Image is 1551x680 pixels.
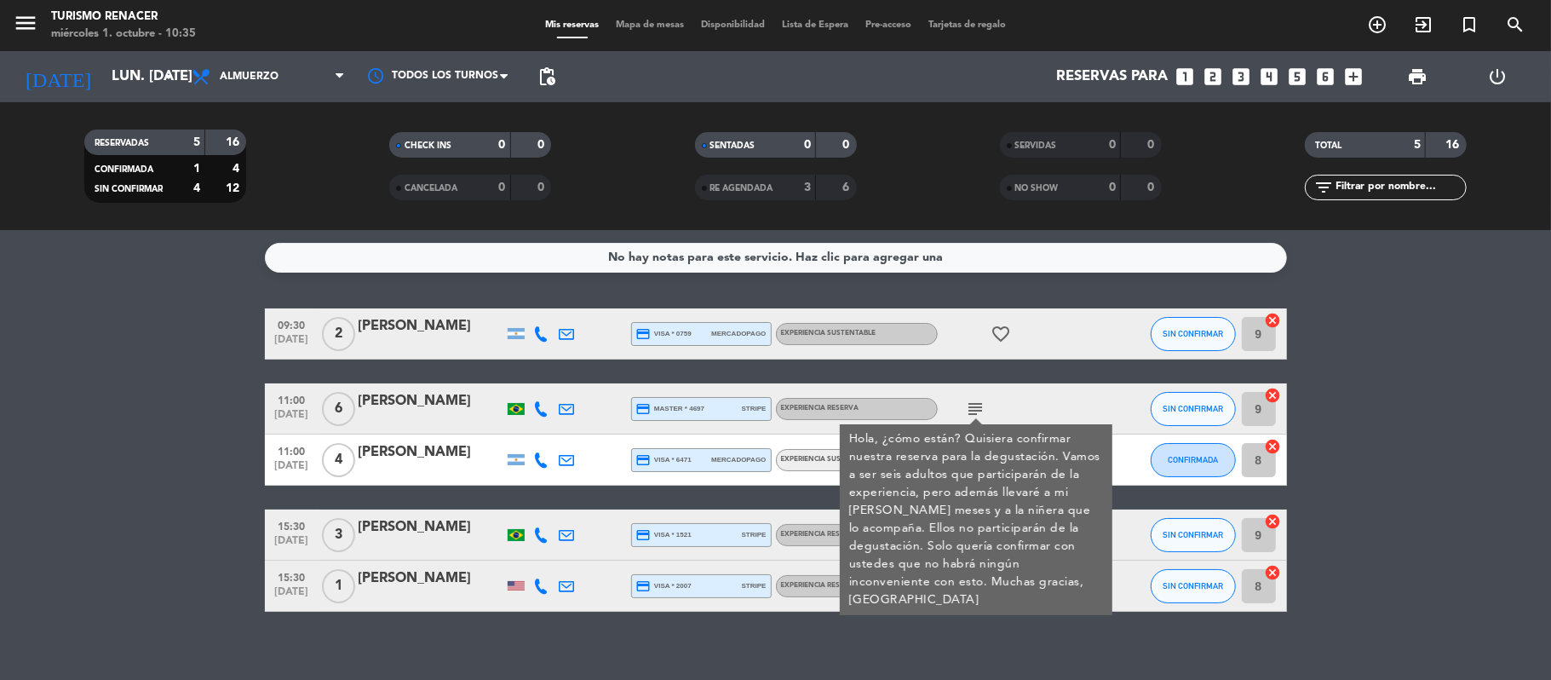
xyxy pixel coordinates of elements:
i: looks_6 [1315,66,1337,88]
strong: 4 [193,182,200,194]
span: Reservas para [1057,69,1169,85]
i: cancel [1265,387,1282,404]
i: looks_3 [1231,66,1253,88]
div: LOG OUT [1457,51,1538,102]
span: SENTADAS [710,141,755,150]
i: add_box [1343,66,1365,88]
button: CONFIRMADA [1151,443,1236,477]
div: [PERSON_NAME] [359,441,503,464]
span: 15:30 [271,567,313,586]
span: visa * 2007 [636,579,692,594]
button: SIN CONFIRMAR [1151,518,1236,552]
span: Almuerzo [220,71,279,83]
strong: 0 [499,139,506,151]
div: [PERSON_NAME] [359,516,503,539]
div: [PERSON_NAME] [359,390,503,412]
i: looks_one [1175,66,1197,88]
span: 09:30 [271,314,313,334]
i: cancel [1265,513,1282,530]
strong: 0 [842,139,853,151]
i: [DATE] [13,58,103,95]
input: Filtrar por nombre... [1334,178,1466,197]
span: 1 [322,569,355,603]
div: [PERSON_NAME] [359,568,503,590]
i: looks_4 [1259,66,1281,88]
span: EXPERIENCIA RESERVA [781,582,901,589]
span: [DATE] [271,409,313,429]
strong: 0 [1147,139,1158,151]
span: CANCELADA [405,184,457,193]
span: 15:30 [271,516,313,535]
i: credit_card [636,527,652,543]
span: master * 4697 [636,401,705,417]
strong: 0 [1109,182,1116,193]
i: credit_card [636,452,652,468]
strong: 12 [226,182,243,194]
i: credit_card [636,326,652,342]
span: Lista de Espera [773,20,857,30]
span: EXPERIENCIA RESERVA [781,531,859,538]
div: Turismo Renacer [51,9,196,26]
strong: 4 [233,163,243,175]
span: pending_actions [537,66,557,87]
span: NO SHOW [1015,184,1059,193]
span: visa * 1521 [636,527,692,543]
span: EXPERIENCIA SUSTENTABLE [781,456,876,463]
i: turned_in_not [1459,14,1479,35]
strong: 0 [537,139,548,151]
div: [PERSON_NAME] [359,315,503,337]
strong: 0 [1109,139,1116,151]
span: Mapa de mesas [607,20,692,30]
span: 11:00 [271,389,313,409]
strong: 1 [193,163,200,175]
i: search [1505,14,1525,35]
span: 3 [322,518,355,552]
button: SIN CONFIRMAR [1151,569,1236,603]
span: stripe [742,529,767,540]
i: cancel [1265,564,1282,581]
span: mercadopago [711,454,766,465]
i: credit_card [636,579,652,594]
span: CHECK INS [405,141,451,150]
strong: 6 [842,182,853,193]
span: EXPERIENCIA SUSTENTABLE [781,330,876,337]
div: Hola, ¿cómo están? Quisiera confirmar nuestra reserva para la degustación. Vamos a ser seis adult... [848,430,1103,609]
span: SIN CONFIRMAR [1163,404,1223,413]
span: visa * 6471 [636,452,692,468]
span: print [1407,66,1427,87]
span: Mis reservas [537,20,607,30]
span: EXPERIENCIA RESERVA [781,405,859,412]
span: Tarjetas de regalo [920,20,1014,30]
span: RE AGENDADA [710,184,773,193]
span: SIN CONFIRMAR [95,185,163,193]
div: No hay notas para este servicio. Haz clic para agregar una [608,248,943,268]
span: SIN CONFIRMAR [1163,329,1223,338]
span: 6 [322,392,355,426]
i: looks_5 [1287,66,1309,88]
span: 4 [322,443,355,477]
strong: 0 [1147,182,1158,193]
span: stripe [742,403,767,414]
strong: 5 [1414,139,1421,151]
strong: 16 [1445,139,1462,151]
i: credit_card [636,401,652,417]
span: [DATE] [271,535,313,555]
span: TOTAL [1315,141,1341,150]
span: Disponibilidad [692,20,773,30]
i: arrow_drop_down [158,66,179,87]
i: add_circle_outline [1367,14,1387,35]
i: looks_two [1203,66,1225,88]
div: miércoles 1. octubre - 10:35 [51,26,196,43]
span: 2 [322,317,355,351]
span: [DATE] [271,334,313,354]
span: SERVIDAS [1015,141,1057,150]
button: menu [13,10,38,42]
span: CONFIRMADA [1168,455,1218,464]
strong: 5 [193,136,200,148]
span: stripe [742,580,767,591]
span: Pre-acceso [857,20,920,30]
span: mercadopago [711,328,766,339]
strong: 3 [804,182,811,193]
i: cancel [1265,312,1282,329]
i: menu [13,10,38,36]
